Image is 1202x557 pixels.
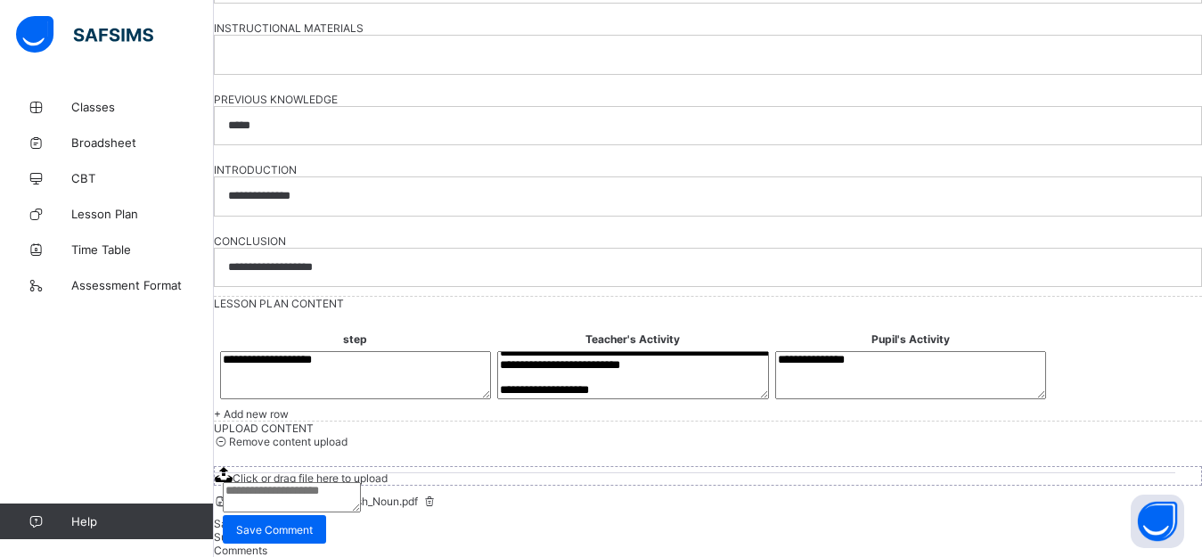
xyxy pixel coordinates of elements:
[71,278,214,292] span: Assessment Format
[71,100,214,114] span: Classes
[1131,495,1184,548] button: Open asap
[217,332,494,347] th: step
[495,332,772,347] th: Teacher's Activity
[214,154,297,185] span: INTRODUCTION
[214,466,1202,486] span: Click or drag file here to upload
[233,471,388,485] span: Click or drag file here to upload
[229,435,348,448] span: Remove content upload
[214,84,338,115] span: PREVIOUS KNOWLEDGE
[71,514,213,528] span: Help
[71,207,214,221] span: Lesson Plan
[214,407,289,421] span: + Add new row
[16,16,153,53] img: safsims
[214,297,344,310] span: LESSON PLAN CONTENT
[236,523,313,537] span: Save Comment
[773,332,1049,347] th: Pupil's Activity
[71,171,214,185] span: CBT
[214,422,314,435] span: UPLOAD CONTENT
[71,135,214,150] span: Broadsheet
[214,225,286,257] span: CONCLUSION
[214,12,364,44] span: INSTRUCTIONAL MATERIALS
[71,242,214,257] span: Time Table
